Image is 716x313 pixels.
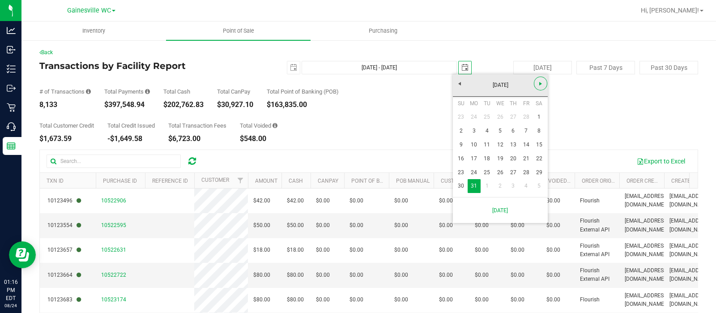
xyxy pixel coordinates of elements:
span: [EMAIL_ADDRESS][DOMAIN_NAME] [669,292,713,309]
a: Point of Sale [166,21,311,40]
div: Total Transaction Fees [168,123,226,129]
inline-svg: Outbound [7,84,16,93]
a: 2 [494,179,507,193]
span: $0.00 [439,246,453,254]
div: Total Credit Issued [107,123,155,129]
a: TXN ID [47,178,64,184]
span: $0.00 [511,296,524,304]
p: 01:16 PM EDT [4,278,17,302]
th: Friday [520,97,533,110]
th: Saturday [533,97,546,110]
a: 9 [455,138,468,152]
span: $0.00 [394,296,408,304]
span: [EMAIL_ADDRESS][DOMAIN_NAME] [669,192,713,209]
div: $163,835.00 [267,101,339,108]
span: Purchasing [357,27,409,35]
th: Wednesday [494,97,507,110]
button: Past 7 Days [576,61,635,74]
span: $0.00 [316,296,330,304]
div: # of Transactions [39,89,91,94]
a: 11 [481,138,494,152]
a: Amount [255,178,277,184]
span: $0.00 [511,246,524,254]
a: 24 [468,110,481,124]
div: 8,133 [39,101,91,108]
a: Voided Payment [548,178,592,184]
a: 26 [494,110,507,124]
span: [EMAIL_ADDRESS][DOMAIN_NAME] [625,242,668,259]
a: 5 [533,179,546,193]
a: 1 [533,110,546,124]
div: $1,673.59 [39,135,94,142]
span: $42.00 [253,197,270,205]
a: [DATE] [458,201,543,219]
span: $42.00 [287,197,304,205]
span: $0.00 [475,246,489,254]
span: select [459,61,471,74]
span: 10522595 [101,222,126,228]
a: 24 [468,166,481,180]
span: $0.00 [439,197,453,205]
span: 10522906 [101,197,126,204]
span: $0.00 [349,271,363,279]
a: 19 [494,152,507,166]
i: Sum of all voided payment transaction amounts, excluding tips and transaction fees. [273,123,277,129]
a: 7 [520,124,533,138]
span: $0.00 [394,246,408,254]
inline-svg: Call Center [7,122,16,131]
span: $0.00 [316,197,330,205]
span: Flourish [580,197,600,205]
div: Total Customer Credit [39,123,94,129]
div: -$1,649.58 [107,135,155,142]
span: $0.00 [511,271,524,279]
a: Purchasing [311,21,455,40]
p: 08/24 [4,302,17,309]
th: Sunday [455,97,468,110]
button: Past 30 Days [639,61,698,74]
a: 17 [468,152,481,166]
span: Flourish External API [580,217,614,234]
span: $80.00 [287,296,304,304]
span: $0.00 [349,221,363,230]
span: $50.00 [287,221,304,230]
a: 23 [455,166,468,180]
div: $397,548.94 [104,101,150,108]
a: 12 [494,138,507,152]
i: Sum of all successful, non-voided payment transaction amounts, excluding tips and transaction fees. [145,89,150,94]
span: $0.00 [316,221,330,230]
div: Total CanPay [217,89,253,94]
span: 10522722 [101,272,126,278]
span: $0.00 [394,197,408,205]
span: $0.00 [511,221,524,230]
a: 16 [455,152,468,166]
span: [EMAIL_ADDRESS][DOMAIN_NAME] [669,266,713,283]
span: $80.00 [287,271,304,279]
div: Total Cash [163,89,204,94]
span: 10123554 [47,221,81,230]
iframe: Resource center [9,241,36,268]
a: Filter [233,173,248,188]
a: 10 [468,138,481,152]
a: 8 [533,124,546,138]
span: 10123657 [47,246,81,254]
span: $0.00 [439,271,453,279]
a: Created By [671,178,702,184]
a: Inventory [21,21,166,40]
a: 28 [520,110,533,124]
span: $0.00 [316,271,330,279]
a: 29 [533,166,546,180]
a: 30 [455,179,468,193]
span: $0.00 [394,221,408,230]
span: Flourish External API [580,266,614,283]
i: Count of all successful payment transactions, possibly including voids, refunds, and cash-back fr... [86,89,91,94]
a: 1 [481,179,494,193]
a: POB Manual [396,178,430,184]
th: Thursday [507,97,520,110]
a: 28 [520,166,533,180]
inline-svg: Inventory [7,64,16,73]
a: 23 [455,110,468,124]
th: Monday [468,97,481,110]
a: Reference ID [152,178,188,184]
inline-svg: Reports [7,141,16,150]
a: 18 [481,152,494,166]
